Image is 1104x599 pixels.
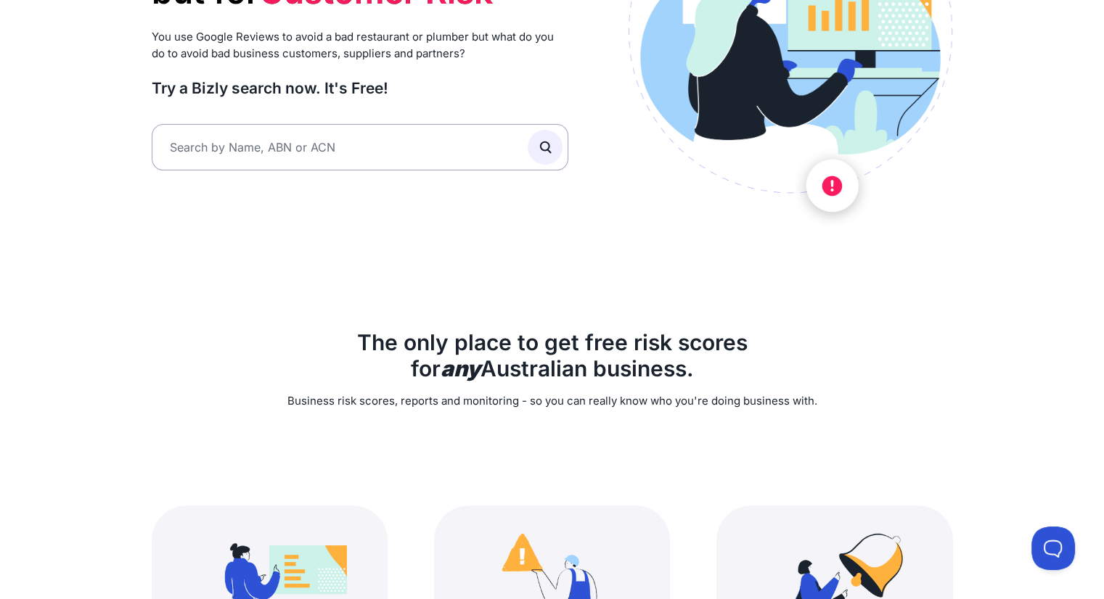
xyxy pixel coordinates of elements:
[152,124,569,170] input: Search by Name, ABN or ACN
[152,29,569,62] p: You use Google Reviews to avoid a bad restaurant or plumber but what do you do to avoid bad busin...
[259,13,493,55] li: Supplier Risk
[152,393,953,410] p: Business risk scores, reports and monitoring - so you can really know who you're doing business w...
[152,78,569,98] h3: Try a Bizly search now. It's Free!
[441,355,481,381] b: any
[1031,526,1075,570] iframe: Toggle Customer Support
[152,329,953,381] h2: The only place to get free risk scores for Australian business.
